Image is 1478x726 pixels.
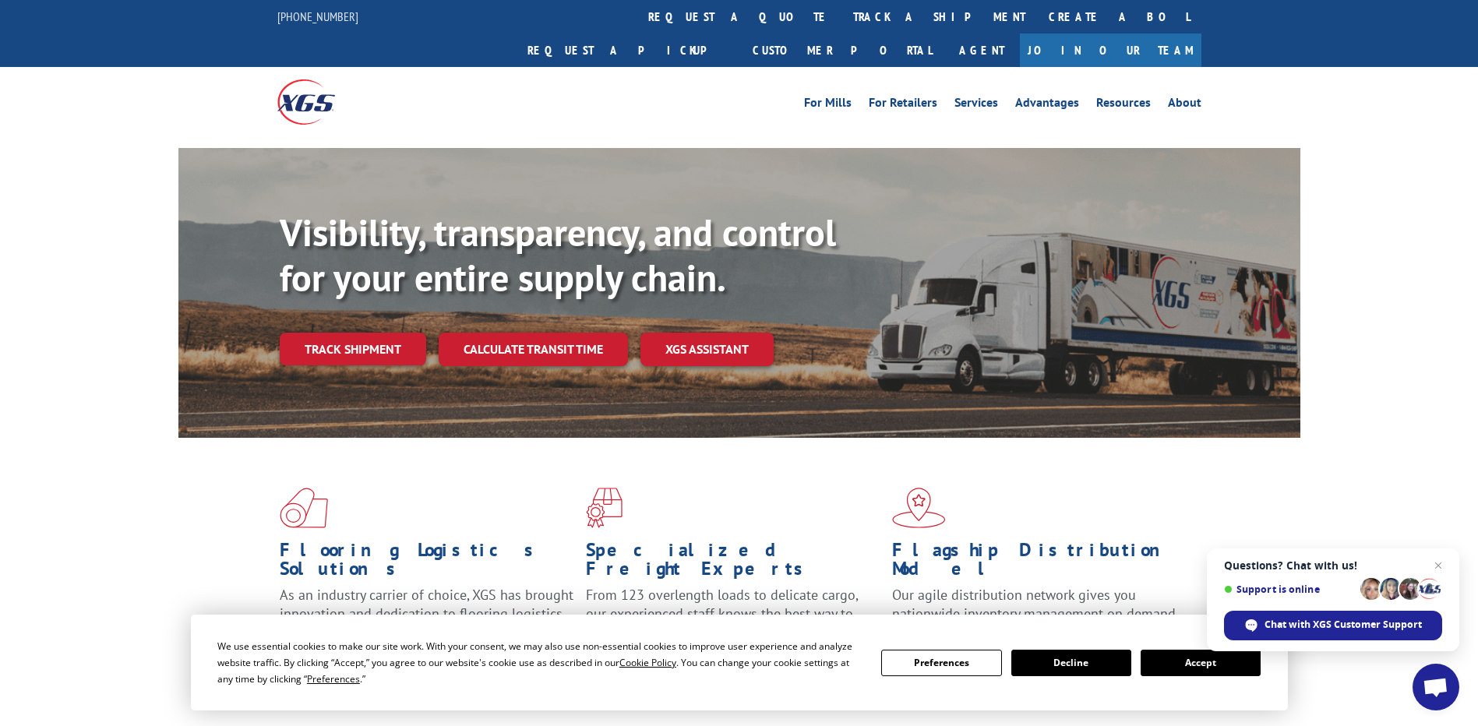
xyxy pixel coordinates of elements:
a: Request a pickup [516,33,741,67]
span: Close chat [1429,556,1448,575]
img: xgs-icon-flagship-distribution-model-red [892,488,946,528]
h1: Specialized Freight Experts [586,541,880,586]
a: Customer Portal [741,33,944,67]
span: Cookie Policy [619,656,676,669]
button: Decline [1011,650,1131,676]
a: Join Our Team [1020,33,1201,67]
a: Agent [944,33,1020,67]
img: xgs-icon-total-supply-chain-intelligence-red [280,488,328,528]
div: Cookie Consent Prompt [191,615,1288,710]
a: XGS ASSISTANT [640,333,774,366]
a: For Mills [804,97,852,114]
a: For Retailers [869,97,937,114]
a: Advantages [1015,97,1079,114]
span: Chat with XGS Customer Support [1265,618,1422,632]
a: Resources [1096,97,1151,114]
a: [PHONE_NUMBER] [277,9,358,24]
h1: Flooring Logistics Solutions [280,541,574,586]
span: Preferences [307,672,360,685]
h1: Flagship Distribution Model [892,541,1187,586]
a: Calculate transit time [439,333,628,366]
img: xgs-icon-focused-on-flooring-red [586,488,623,528]
button: Accept [1141,650,1261,676]
div: Open chat [1413,664,1459,710]
a: Track shipment [280,333,426,365]
span: As an industry carrier of choice, XGS has brought innovation and dedication to flooring logistics... [280,586,573,641]
b: Visibility, transparency, and control for your entire supply chain. [280,208,836,301]
a: Services [954,97,998,114]
span: Support is online [1224,583,1355,595]
a: About [1168,97,1201,114]
div: We use essential cookies to make our site work. With your consent, we may also use non-essential ... [217,638,862,687]
p: From 123 overlength loads to delicate cargo, our experienced staff knows the best way to move you... [586,586,880,655]
button: Preferences [881,650,1001,676]
span: Our agile distribution network gives you nationwide inventory management on demand. [892,586,1179,622]
div: Chat with XGS Customer Support [1224,611,1442,640]
span: Questions? Chat with us! [1224,559,1442,572]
